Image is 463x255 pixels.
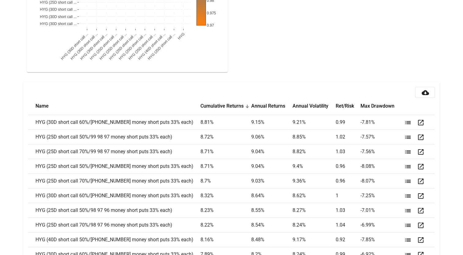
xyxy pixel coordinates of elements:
[360,159,402,174] td: -8.08 %
[404,192,412,200] mat-icon: list
[417,148,424,156] mat-icon: open_in_new
[28,159,201,174] td: HYG (25D short call 50%/[PHONE_NUMBER] money short puts 33% each)
[417,207,424,214] mat-icon: open_in_new
[417,192,424,200] mat-icon: open_in_new
[336,115,360,130] td: 0.99
[417,163,424,170] mat-icon: open_in_new
[360,174,402,188] td: -8.07 %
[417,134,424,141] mat-icon: open_in_new
[251,144,293,159] td: 9.04 %
[404,148,412,156] mat-icon: list
[293,203,336,218] td: 8.27 %
[360,232,402,247] td: -7.85 %
[293,232,336,247] td: 9.17 %
[28,218,201,232] td: HYG (25D short call 70%/98 97 96 money short puts 33% each)
[200,144,251,159] td: 8.71 %
[293,174,336,188] td: 9.36 %
[293,115,336,130] td: 9.21 %
[360,130,402,144] td: -7.57 %
[404,207,412,214] mat-icon: list
[251,130,293,144] td: 9.06 %
[200,115,251,130] td: 8.81 %
[251,203,293,218] td: 8.55 %
[293,103,328,109] button: Change sorting for Annual_Volatility
[28,203,201,218] td: HYG (25D short call 50%/98 97 96 money short puts 33% each)
[251,103,285,109] button: Change sorting for Annual_Returns
[360,115,402,130] td: -7.81 %
[200,203,251,218] td: 8.23 %
[28,115,201,130] td: HYG (30D short call 60%/[PHONE_NUMBER] money short puts 33% each)
[421,89,429,96] mat-icon: cloud_download
[28,174,201,188] td: HYG (25D short call 70%/[PHONE_NUMBER] money short puts 33% each)
[417,236,424,244] mat-icon: open_in_new
[404,222,412,229] mat-icon: list
[404,119,412,126] mat-icon: list
[200,174,251,188] td: 8.7 %
[417,222,424,229] mat-icon: open_in_new
[251,218,293,232] td: 8.54 %
[28,188,201,203] td: HYG (30D short call 60%/[PHONE_NUMBER] money short puts 33% each)
[293,188,336,203] td: 8.62 %
[293,159,336,174] td: 9.4 %
[251,232,293,247] td: 8.48 %
[293,130,336,144] td: 8.85 %
[200,103,244,109] button: Change sorting for Cum_Returns_Final
[251,115,293,130] td: 9.15 %
[200,232,251,247] td: 8.16 %
[200,188,251,203] td: 8.32 %
[293,218,336,232] td: 8.24 %
[200,130,251,144] td: 8.72 %
[200,159,251,174] td: 8.71 %
[336,218,360,232] td: 1.04
[336,144,360,159] td: 1.03
[35,103,49,109] button: Change sorting for strategy_name
[360,218,402,232] td: -6.99 %
[336,103,354,109] button: Change sorting for Efficient_Frontier
[417,178,424,185] mat-icon: open_in_new
[336,159,360,174] td: 0.96
[28,232,201,247] td: HYG (40D short call 50%/[PHONE_NUMBER] money short puts 33% each)
[417,119,424,126] mat-icon: open_in_new
[251,174,293,188] td: 9.03 %
[336,188,360,203] td: 1
[360,103,394,109] button: Change sorting for Max_Drawdown
[336,130,360,144] td: 1.02
[360,203,402,218] td: -7.01 %
[200,218,251,232] td: 8.22 %
[251,188,293,203] td: 8.64 %
[360,188,402,203] td: -7.25 %
[293,144,336,159] td: 8.82 %
[336,174,360,188] td: 0.96
[28,144,201,159] td: HYG (25D short call 70%/99 98 97 money short puts 33% each)
[336,232,360,247] td: 0.92
[404,163,412,170] mat-icon: list
[360,144,402,159] td: -7.56 %
[336,203,360,218] td: 1.03
[404,236,412,244] mat-icon: list
[28,130,201,144] td: HYG (25D short call 50%/99 98 97 money short puts 33% each)
[404,178,412,185] mat-icon: list
[251,159,293,174] td: 9.04 %
[404,134,412,141] mat-icon: list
